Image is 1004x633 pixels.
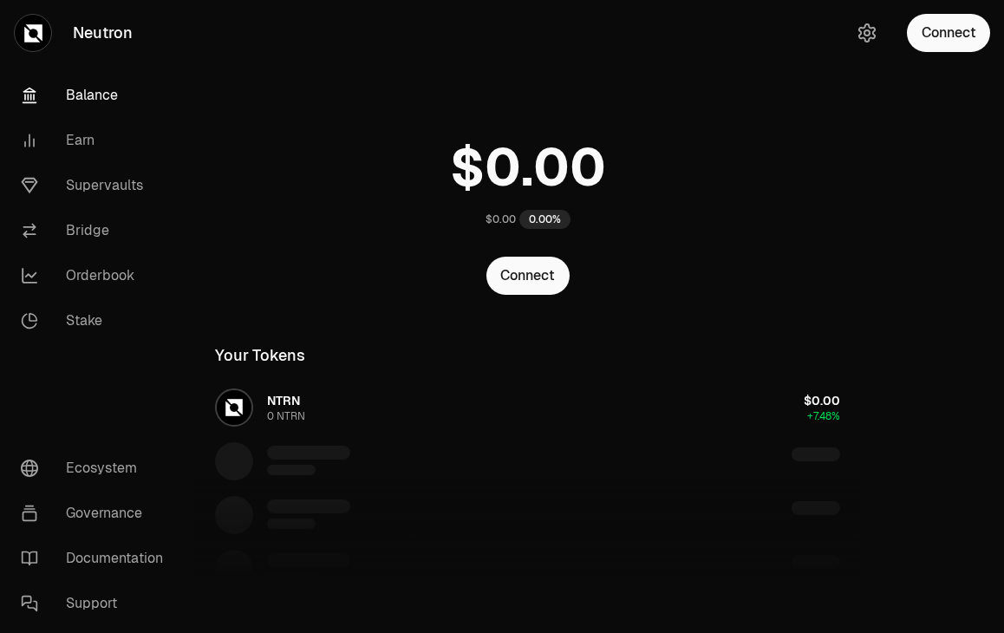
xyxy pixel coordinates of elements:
div: $0.00 [486,212,516,226]
div: Your Tokens [215,343,305,368]
div: 0.00% [519,210,570,229]
a: Bridge [7,208,187,253]
a: Earn [7,118,187,163]
a: Support [7,581,187,626]
button: Connect [907,14,990,52]
a: Stake [7,298,187,343]
a: Documentation [7,536,187,581]
a: Ecosystem [7,446,187,491]
a: Balance [7,73,187,118]
a: Governance [7,491,187,536]
a: Orderbook [7,253,187,298]
button: Connect [486,257,570,295]
a: Supervaults [7,163,187,208]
